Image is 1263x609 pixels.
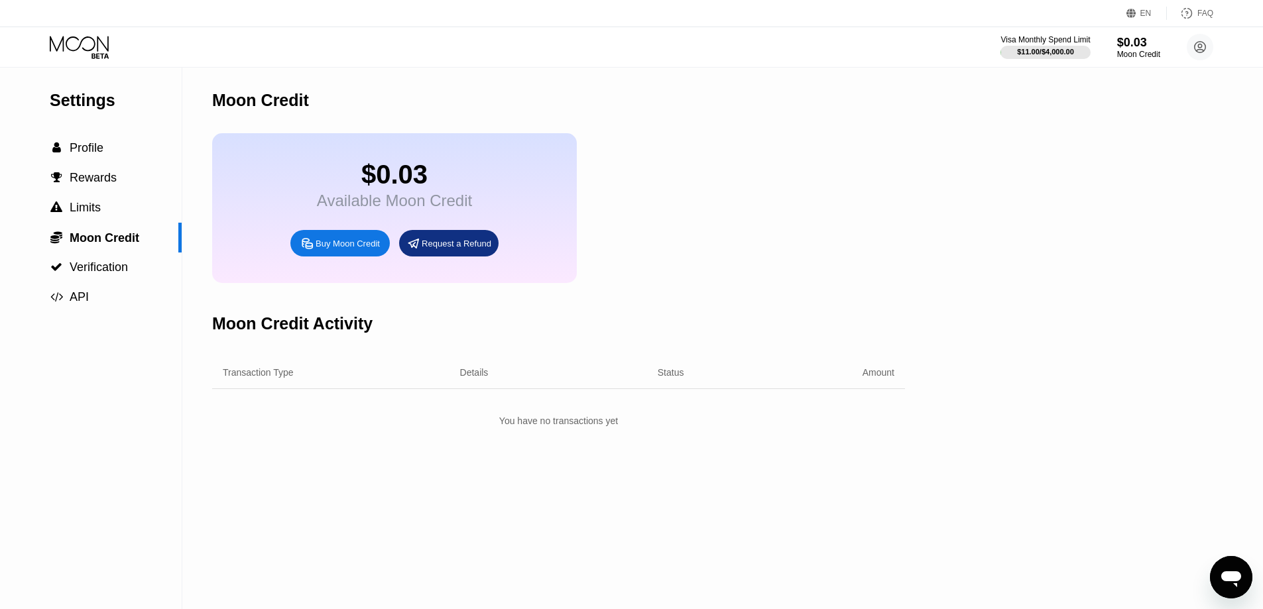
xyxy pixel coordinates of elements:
span: Rewards [70,171,117,184]
div: $0.03Moon Credit [1117,36,1160,59]
div:  [50,261,63,273]
span: API [70,290,89,304]
span:  [50,201,62,213]
span: Limits [70,201,101,214]
div: Transaction Type [223,367,294,378]
span:  [52,142,61,154]
div: $11.00 / $4,000.00 [1017,48,1074,56]
div: Settings [50,91,182,110]
div: $0.03 [317,160,472,190]
div: Moon Credit [1117,50,1160,59]
div:  [50,142,63,154]
span:  [50,231,62,244]
span: Profile [70,141,103,154]
div: Available Moon Credit [317,192,472,210]
span:  [50,261,62,273]
div: FAQ [1197,9,1213,18]
div: $0.03 [1117,36,1160,50]
div: Moon Credit [212,91,309,110]
div: Visa Monthly Spend Limit$11.00/$4,000.00 [1000,35,1090,59]
span: Verification [70,260,128,274]
div: You have no transactions yet [212,409,905,433]
div: Status [658,367,684,378]
span:  [50,291,63,303]
div: Visa Monthly Spend Limit [1000,35,1090,44]
div: Buy Moon Credit [316,238,380,249]
div:  [50,231,63,244]
div: Moon Credit Activity [212,314,373,333]
div:  [50,201,63,213]
div: Buy Moon Credit [290,230,390,256]
div: EN [1126,7,1167,20]
div: EN [1140,9,1152,18]
div: Request a Refund [399,230,499,256]
span:  [51,172,62,184]
div: Details [460,367,489,378]
div: Amount [863,367,894,378]
iframe: Button to launch messaging window, conversation in progress [1210,556,1252,598]
div: Request a Refund [422,238,491,249]
div: FAQ [1167,7,1213,20]
span: Moon Credit [70,231,139,245]
div:  [50,172,63,184]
